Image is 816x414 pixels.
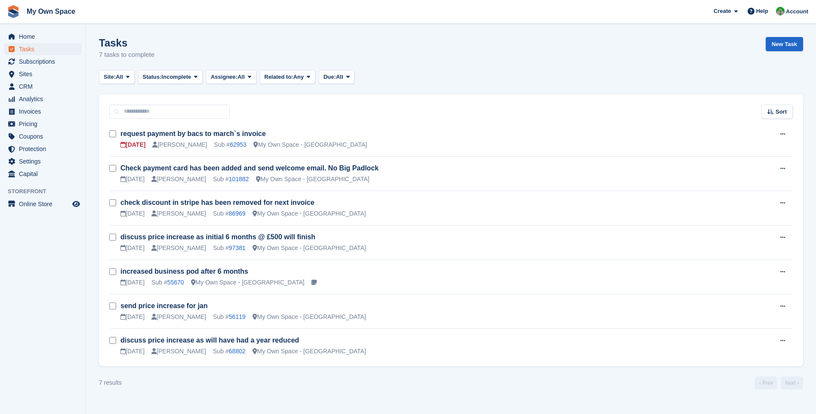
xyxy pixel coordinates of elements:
[753,377,805,389] nav: Page
[776,108,787,116] span: Sort
[151,209,206,218] div: [PERSON_NAME]
[781,377,803,389] a: Next
[319,70,354,84] button: Due: All
[229,244,246,251] a: 97381
[23,4,79,19] a: My Own Space
[71,199,81,209] a: Preview store
[4,198,81,210] a: menu
[213,244,246,253] div: Sub #
[756,7,768,15] span: Help
[265,73,293,81] span: Related to:
[120,278,145,287] div: [DATE]
[120,164,379,172] a: Check payment card has been added and send welcome email. No Big Padlock
[162,73,191,81] span: Incomplete
[786,7,808,16] span: Account
[213,312,246,321] div: Sub #
[4,155,81,167] a: menu
[120,337,299,344] a: discuss price increase as will have had a year reduced
[167,279,184,286] a: 55670
[229,176,249,182] a: 101882
[191,278,305,287] div: My Own Space - [GEOGRAPHIC_DATA]
[120,140,145,149] div: [DATE]
[99,50,154,60] p: 7 tasks to complete
[19,68,71,80] span: Sites
[4,93,81,105] a: menu
[4,105,81,117] a: menu
[229,313,246,320] a: 56119
[229,348,246,355] a: 68802
[4,56,81,68] a: menu
[4,130,81,142] a: menu
[143,73,162,81] span: Status:
[138,70,203,84] button: Status: Incomplete
[252,209,366,218] div: My Own Space - [GEOGRAPHIC_DATA]
[120,268,248,275] a: increased business pod after 6 months
[230,141,246,148] a: 62953
[755,377,777,389] a: Previous
[4,118,81,130] a: menu
[120,233,315,241] a: discuss price increase as initial 6 months @ £500 will finish
[19,118,71,130] span: Pricing
[19,155,71,167] span: Settings
[99,70,135,84] button: Site: All
[19,198,71,210] span: Online Store
[120,302,208,309] a: send price increase for jan
[19,43,71,55] span: Tasks
[766,37,803,51] a: New Task
[116,73,123,81] span: All
[293,73,304,81] span: Any
[229,210,246,217] a: 86969
[211,73,237,81] span: Assignee:
[120,209,145,218] div: [DATE]
[120,199,314,206] a: check discount in stripe has been removed for next invoice
[19,168,71,180] span: Capital
[4,31,81,43] a: menu
[4,168,81,180] a: menu
[256,175,370,184] div: My Own Space - [GEOGRAPHIC_DATA]
[19,93,71,105] span: Analytics
[252,312,366,321] div: My Own Space - [GEOGRAPHIC_DATA]
[120,312,145,321] div: [DATE]
[214,140,247,149] div: Sub #
[253,140,367,149] div: My Own Space - [GEOGRAPHIC_DATA]
[4,68,81,80] a: menu
[336,73,343,81] span: All
[206,70,256,84] button: Assignee: All
[260,70,315,84] button: Related to: Any
[4,80,81,93] a: menu
[323,73,336,81] span: Due:
[99,37,154,49] h1: Tasks
[252,347,366,356] div: My Own Space - [GEOGRAPHIC_DATA]
[120,244,145,253] div: [DATE]
[104,73,116,81] span: Site:
[213,209,246,218] div: Sub #
[213,347,246,356] div: Sub #
[4,43,81,55] a: menu
[99,378,122,387] div: 7 results
[19,105,71,117] span: Invoices
[776,7,785,15] img: Paula Harris
[252,244,366,253] div: My Own Space - [GEOGRAPHIC_DATA]
[151,347,206,356] div: [PERSON_NAME]
[714,7,731,15] span: Create
[237,73,245,81] span: All
[19,31,71,43] span: Home
[8,187,86,196] span: Storefront
[151,175,206,184] div: [PERSON_NAME]
[151,312,206,321] div: [PERSON_NAME]
[19,143,71,155] span: Protection
[19,56,71,68] span: Subscriptions
[120,130,266,137] a: request payment by bacs to march`s invoice
[151,278,184,287] div: Sub #
[19,130,71,142] span: Coupons
[120,347,145,356] div: [DATE]
[120,175,145,184] div: [DATE]
[7,5,20,18] img: stora-icon-8386f47178a22dfd0bd8f6a31ec36ba5ce8667c1dd55bd0f319d3a0aa187defe.svg
[213,175,249,184] div: Sub #
[151,244,206,253] div: [PERSON_NAME]
[19,80,71,93] span: CRM
[4,143,81,155] a: menu
[152,140,207,149] div: [PERSON_NAME]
